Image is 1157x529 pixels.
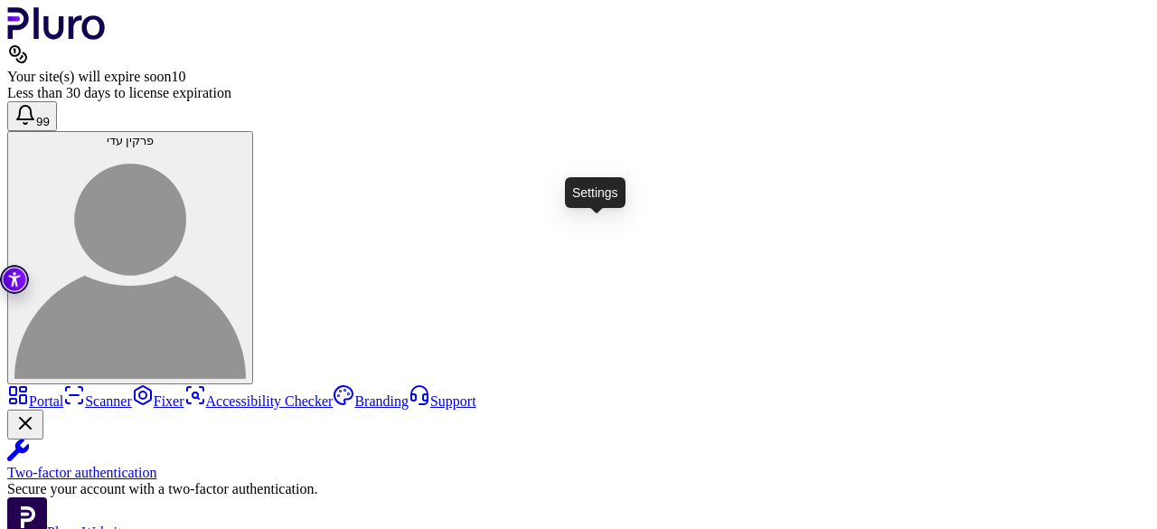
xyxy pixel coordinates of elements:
[409,393,476,409] a: Support
[36,115,50,128] span: 99
[14,147,246,379] img: פרקין עדי
[107,134,155,147] span: פרקין עדי
[63,393,132,409] a: Scanner
[7,410,43,439] button: Close Two-factor authentication notification
[184,393,334,409] a: Accessibility Checker
[7,481,1150,497] div: Secure your account with a two-factor authentication.
[7,27,106,43] a: Logo
[7,131,253,384] button: פרקין עדיפרקין עדי
[7,69,1150,85] div: Your site(s) will expire soon
[171,69,185,84] span: 10
[132,393,184,409] a: Fixer
[7,101,57,131] button: Open notifications, you have 409 new notifications
[7,85,1150,101] div: Less than 30 days to license expiration
[7,393,63,409] a: Portal
[7,439,1150,481] a: Two-factor authentication
[7,465,1150,481] div: Two-factor authentication
[565,177,626,208] div: Settings
[333,393,409,409] a: Branding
